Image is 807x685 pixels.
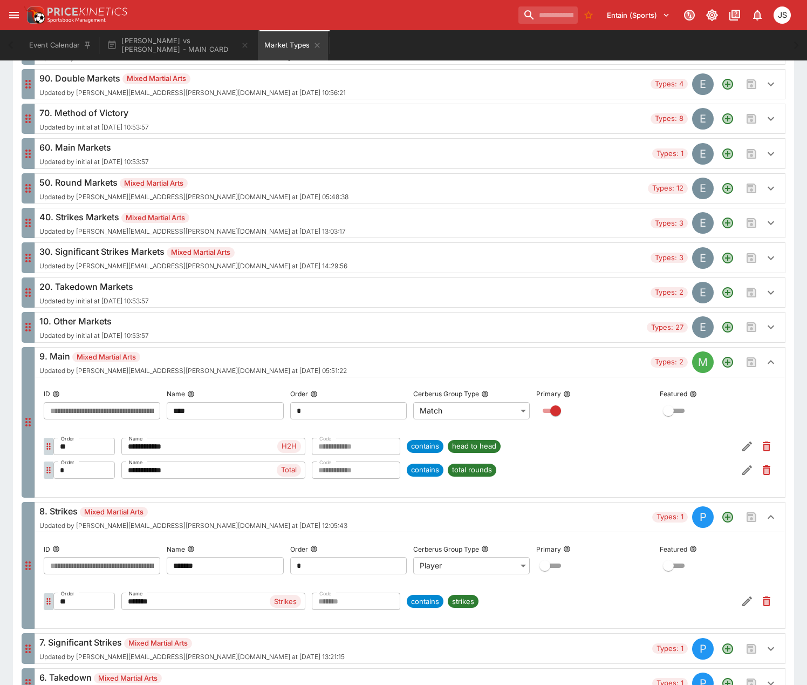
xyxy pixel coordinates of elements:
span: Types: 1 [652,512,688,523]
h6: 40. Strikes Markets [39,211,346,223]
h6: 8. Strikes [39,505,347,518]
span: Types: 3 [651,253,688,263]
h6: 6. Takedown [39,671,347,684]
button: Add a new Market type to the group [718,213,737,233]
label: Name [129,588,143,600]
button: Order [310,545,318,553]
button: Primary [563,545,571,553]
span: Types: 1 [652,148,688,159]
span: Updated by initial at [DATE] 10:53:57 [39,297,149,305]
p: Name [167,389,185,398]
span: Updated by [PERSON_NAME][EMAIL_ADDRESS][PERSON_NAME][DOMAIN_NAME] at [DATE] 13:03:17 [39,228,346,235]
h6: 50. Round Markets [39,176,348,189]
span: Updated by [PERSON_NAME][EMAIL_ADDRESS][PERSON_NAME][DOMAIN_NAME] at [DATE] 12:05:43 [39,522,347,530]
span: contains [407,465,443,476]
span: Updated by [PERSON_NAME][EMAIL_ADDRESS][PERSON_NAME][DOMAIN_NAME] at [DATE] 14:29:56 [39,262,347,270]
span: Save changes to the Market Type group [742,639,761,659]
label: Order [61,588,74,600]
span: Save changes to the Market Type group [742,179,761,198]
button: open drawer [4,5,24,25]
label: Code [319,588,332,600]
div: EVENT [692,73,714,95]
img: Sportsbook Management [47,18,106,23]
button: Featured [689,545,697,553]
span: Mixed Martial Arts [120,178,188,189]
span: Types: 4 [651,79,688,90]
button: Add a new Market type to the group [718,144,737,164]
span: Save changes to the Market Type group [742,248,761,268]
button: Featured [689,390,697,398]
div: Player [413,557,530,574]
label: Name [129,433,143,445]
p: ID [44,545,50,554]
span: Save changes to the Market Type group [742,317,761,337]
p: Cerberus Group Type [413,389,479,398]
button: [PERSON_NAME] vs [PERSON_NAME] - MAIN CARD [100,30,256,60]
button: Cerberus Group Type [481,545,489,553]
button: Notifications [748,5,767,25]
span: Updated by initial at [DATE] 10:53:57 [39,158,149,166]
span: Save changes to the Market Type group [742,213,761,233]
div: PLAYER [692,506,714,528]
div: Match [413,402,530,419]
span: Mixed Martial Arts [121,213,189,223]
span: Mixed Martial Arts [167,247,235,258]
p: Primary [536,545,561,554]
span: Save changes to the Market Type group [742,507,761,527]
p: Order [290,545,308,554]
button: Documentation [725,5,744,25]
span: Save changes to the Market Type group [742,283,761,302]
h6: 20. Takedown Markets [39,280,149,293]
h6: 9. Main [39,350,347,363]
button: Toggle light/dark mode [702,5,722,25]
p: Featured [660,545,687,554]
div: EVENT [692,108,714,130]
div: EVENT [692,282,714,303]
button: Add a new Market type to the group [718,109,737,128]
button: Event Calendar [23,30,98,60]
span: Types: 3 [651,218,688,229]
span: Types: 1 [652,643,688,654]
div: EVENT [692,247,714,269]
span: Updated by initial at [DATE] 10:53:57 [39,332,149,340]
p: ID [44,389,50,398]
span: Mixed Martial Arts [94,673,162,684]
button: Add a new Market type to the group [718,317,737,337]
button: No Bookmarks [580,6,597,24]
span: Types: 12 [648,183,688,194]
button: ID [52,390,60,398]
span: Types: 27 [647,322,688,333]
div: EVENT [692,143,714,165]
button: Market Types [258,30,328,60]
button: Add a new Market type to the group [718,179,737,198]
button: Connected to PK [680,5,699,25]
p: Name [167,545,185,554]
span: Updated by [PERSON_NAME][EMAIL_ADDRESS][PERSON_NAME][DOMAIN_NAME] at [DATE] 05:51:22 [39,367,347,375]
p: Featured [660,389,687,398]
label: Name [129,457,143,469]
span: Mixed Martial Arts [80,507,148,518]
span: Mixed Martial Arts [72,352,140,363]
button: Add a new Market type to the group [718,248,737,268]
input: search [518,6,578,24]
span: strikes [448,596,478,607]
p: Cerberus Group Type [413,545,479,554]
label: Order [61,457,74,469]
label: Code [319,457,332,469]
button: Primary [563,390,571,398]
h6: 30. Significant Strikes Markets [39,245,347,258]
label: Code [319,433,332,445]
h6: 7. Significant Strikes [39,636,345,649]
p: Order [290,389,308,398]
span: Updated by [PERSON_NAME][EMAIL_ADDRESS][PERSON_NAME][DOMAIN_NAME] at [DATE] 13:21:15 [39,653,345,661]
h6: 60. Main Markets [39,141,149,154]
span: H2H [277,441,301,452]
span: Types: 2 [651,357,688,368]
span: Total [277,465,301,476]
span: contains [407,441,443,452]
h6: 10. Other Markets [39,315,149,328]
button: Remove Market Code from the group [757,437,776,456]
span: contains [407,596,443,607]
button: ID [52,545,60,553]
button: Add a new Market type to the group [718,74,737,94]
